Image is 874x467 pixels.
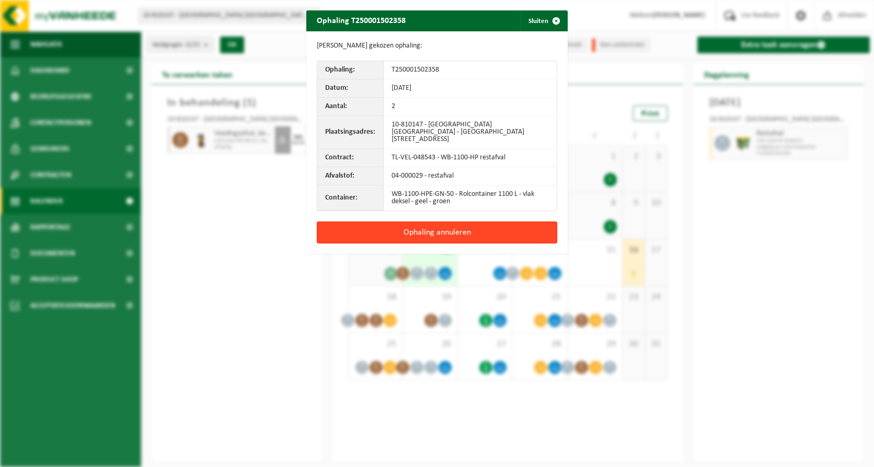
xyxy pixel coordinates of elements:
button: Sluiten [520,10,567,31]
td: T250001502358 [384,61,557,79]
td: WB-1100-HPE-GN-50 - Rolcontainer 1100 L - vlak deksel - geel - groen [384,185,557,211]
th: Plaatsingsadres: [317,116,384,149]
th: Container: [317,185,384,211]
th: Afvalstof: [317,167,384,185]
td: 10-810147 - [GEOGRAPHIC_DATA] [GEOGRAPHIC_DATA] - [GEOGRAPHIC_DATA][STREET_ADDRESS] [384,116,557,149]
th: Datum: [317,79,384,98]
h2: Ophaling T250001502358 [306,10,416,30]
button: Ophaling annuleren [317,221,557,243]
td: [DATE] [384,79,557,98]
th: Aantal: [317,98,384,116]
td: 04-000029 - restafval [384,167,557,185]
th: Ophaling: [317,61,384,79]
td: TL-VEL-048543 - WB-1100-HP restafval [384,149,557,167]
td: 2 [384,98,557,116]
th: Contract: [317,149,384,167]
p: [PERSON_NAME] gekozen ophaling: [317,42,557,50]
